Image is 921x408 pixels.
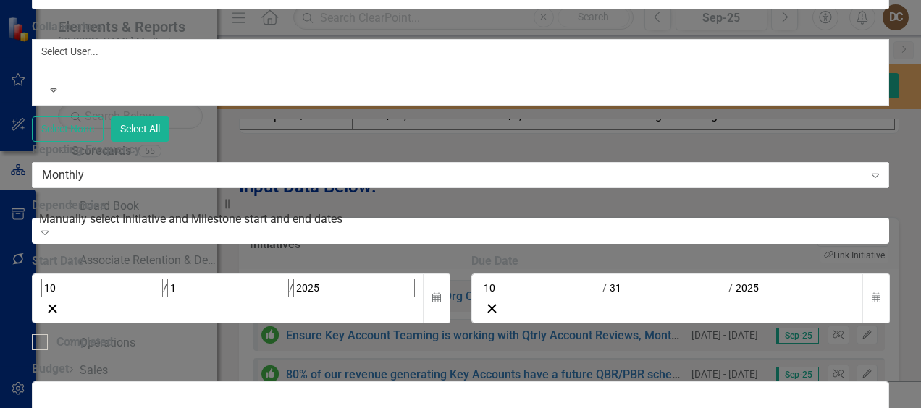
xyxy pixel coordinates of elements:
span: / [163,282,167,294]
span: / [728,282,733,294]
span: / [289,282,293,294]
div: Start Date [32,253,450,270]
span: / [602,282,607,294]
button: Select All [111,116,169,142]
label: Collaborators [32,19,890,35]
div: Completed [56,334,113,351]
div: Select User... [41,44,880,59]
button: Select None [32,116,104,142]
div: Due Date [471,253,889,270]
label: Budget [32,361,890,378]
div: Manually select Initiative and Milestone start and end dates [39,211,891,228]
div: Monthly [42,167,864,184]
label: Reporting Frequency [32,142,890,158]
label: Dependencies [32,197,890,214]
